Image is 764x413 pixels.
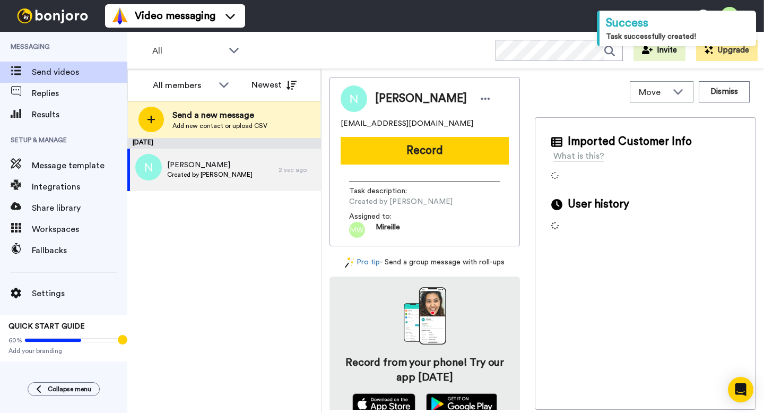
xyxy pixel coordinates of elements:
[118,335,127,345] div: Tooltip anchor
[111,7,128,24] img: vm-color.svg
[279,166,316,174] div: 2 sec ago
[345,257,354,268] img: magic-wand.svg
[633,40,685,61] button: Invite
[153,79,213,92] div: All members
[349,222,365,238] img: mw.png
[135,8,215,23] span: Video messaging
[349,211,423,222] span: Assigned to:
[32,223,127,236] span: Workspaces
[32,180,127,193] span: Integrations
[699,81,750,102] button: Dismiss
[48,385,91,393] span: Collapse menu
[135,154,162,180] img: n.png
[606,31,750,42] div: Task successfully created!
[167,160,253,170] span: [PERSON_NAME]
[349,186,423,196] span: Task description :
[172,122,267,130] span: Add new contact or upload CSV
[127,138,321,149] div: [DATE]
[568,196,629,212] span: User history
[172,109,267,122] span: Send a new message
[8,347,119,355] span: Add your branding
[32,66,127,79] span: Send videos
[728,377,753,402] div: Open Intercom Messenger
[345,257,380,268] a: Pro tip
[341,85,367,112] img: Image of Nancy
[341,137,509,165] button: Record
[32,159,127,172] span: Message template
[167,170,253,179] span: Created by [PERSON_NAME]
[568,134,692,150] span: Imported Customer Info
[553,150,604,162] div: What is this?
[32,244,127,257] span: Fallbacks
[404,287,446,345] img: download
[341,118,473,129] span: [EMAIL_ADDRESS][DOMAIN_NAME]
[32,287,127,300] span: Settings
[8,336,22,345] span: 60%
[32,202,127,214] span: Share library
[329,257,520,268] div: - Send a group message with roll-ups
[349,196,453,207] span: Created by [PERSON_NAME]
[32,87,127,100] span: Replies
[28,382,100,396] button: Collapse menu
[152,45,223,57] span: All
[639,86,667,99] span: Move
[8,323,85,330] span: QUICK START GUIDE
[32,108,127,121] span: Results
[696,40,758,61] button: Upgrade
[13,8,92,23] img: bj-logo-header-white.svg
[606,15,750,31] div: Success
[244,74,305,96] button: Newest
[375,91,467,107] span: [PERSON_NAME]
[376,222,400,238] span: Mireille
[340,355,509,385] h4: Record from your phone! Try our app [DATE]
